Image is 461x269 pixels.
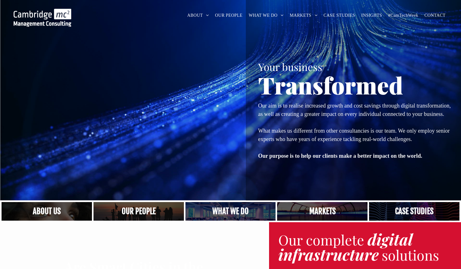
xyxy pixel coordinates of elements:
a: WHAT WE DO [246,11,287,20]
strong: Our purpose is to help our clients make a better impact on the world. [258,153,422,159]
span: solutions [382,245,439,264]
span: Our aim is to realise increased growth and cost savings through digital transformation, as well a... [258,103,451,117]
a: A yoga teacher lifting his whole body off the ground in the peacock pose [185,202,276,221]
a: CONTACT [421,11,449,20]
strong: infrastructure [278,244,379,265]
a: MARKETS [287,11,320,20]
span: Transformed [258,69,403,100]
a: Close up of woman's face, centered on her eyes [2,202,92,221]
a: A crowd in silhouette at sunset, on a rise or lookout point [94,202,184,221]
span: What makes us different from other consultancies is our team. We only employ senior experts who h... [258,128,450,142]
a: ABOUT [184,11,212,20]
span: Your business [258,60,322,73]
img: Cambridge MC Logo [14,9,71,27]
span: Our complete [278,230,364,249]
strong: digital [367,229,413,249]
a: OUR PEOPLE [212,11,246,20]
a: CASE STUDIES [320,11,358,20]
a: #CamTechWeek [385,11,421,20]
a: INSIGHTS [358,11,385,20]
